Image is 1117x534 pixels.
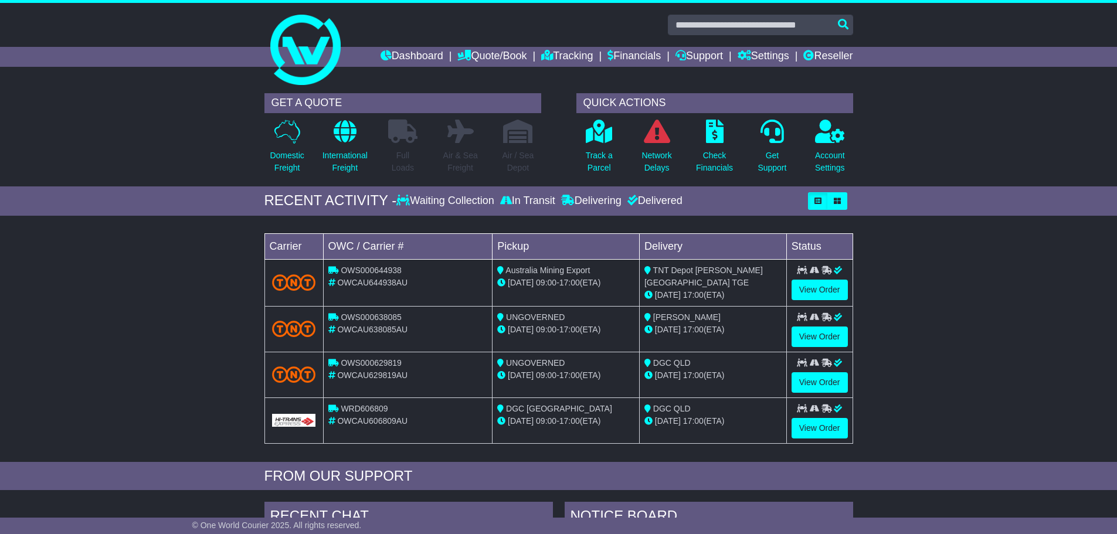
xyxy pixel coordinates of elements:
[508,416,534,426] span: [DATE]
[270,149,304,174] p: Domestic Freight
[792,372,848,393] a: View Order
[814,119,846,181] a: AccountSettings
[396,195,497,208] div: Waiting Collection
[644,289,782,301] div: (ETA)
[607,47,661,67] a: Financials
[683,325,704,334] span: 17:00
[506,358,565,368] span: UNGOVERNED
[337,278,408,287] span: OWCAU644938AU
[497,369,634,382] div: - (ETA)
[341,358,402,368] span: OWS000629819
[641,149,671,174] p: Network Delays
[683,370,704,380] span: 17:00
[558,195,624,208] div: Delivering
[586,149,613,174] p: Track a Parcel
[644,369,782,382] div: (ETA)
[815,149,845,174] p: Account Settings
[503,149,534,174] p: Air / Sea Depot
[443,149,478,174] p: Air & Sea Freight
[683,290,704,300] span: 17:00
[264,192,397,209] div: RECENT ACTIVITY -
[803,47,853,67] a: Reseller
[506,404,612,413] span: DGC [GEOGRAPHIC_DATA]
[497,415,634,427] div: - (ETA)
[505,266,590,275] span: Australia Mining Export
[559,325,580,334] span: 17:00
[497,277,634,289] div: - (ETA)
[337,370,408,380] span: OWCAU629819AU
[536,370,556,380] span: 09:00
[644,415,782,427] div: (ETA)
[758,149,786,174] p: Get Support
[192,521,362,530] span: © One World Courier 2025. All rights reserved.
[381,47,443,67] a: Dashboard
[792,326,848,347] a: View Order
[653,404,691,413] span: DGC QLD
[653,312,721,322] span: [PERSON_NAME]
[322,149,368,174] p: International Freight
[508,325,534,334] span: [DATE]
[506,312,565,322] span: UNGOVERNED
[323,233,493,259] td: OWC / Carrier #
[696,149,733,174] p: Check Financials
[497,195,558,208] div: In Transit
[272,414,316,427] img: GetCarrierServiceLogo
[738,47,789,67] a: Settings
[497,324,634,336] div: - (ETA)
[341,312,402,322] span: OWS000638085
[559,370,580,380] span: 17:00
[639,233,786,259] td: Delivery
[264,233,323,259] td: Carrier
[322,119,368,181] a: InternationalFreight
[675,47,723,67] a: Support
[493,233,640,259] td: Pickup
[536,325,556,334] span: 09:00
[786,233,853,259] td: Status
[565,502,853,533] div: NOTICE BOARD
[536,416,556,426] span: 09:00
[653,358,691,368] span: DGC QLD
[508,278,534,287] span: [DATE]
[576,93,853,113] div: QUICK ACTIONS
[269,119,304,181] a: DomesticFreight
[624,195,683,208] div: Delivered
[388,149,417,174] p: Full Loads
[559,278,580,287] span: 17:00
[695,119,734,181] a: CheckFinancials
[541,47,593,67] a: Tracking
[757,119,787,181] a: GetSupport
[683,416,704,426] span: 17:00
[792,418,848,438] a: View Order
[536,278,556,287] span: 09:00
[264,502,553,533] div: RECENT CHAT
[655,325,681,334] span: [DATE]
[272,274,316,290] img: TNT_Domestic.png
[337,416,408,426] span: OWCAU606809AU
[585,119,613,181] a: Track aParcel
[655,370,681,380] span: [DATE]
[272,321,316,336] img: TNT_Domestic.png
[341,266,402,275] span: OWS000644938
[655,290,681,300] span: [DATE]
[508,370,534,380] span: [DATE]
[792,280,848,300] a: View Order
[272,366,316,382] img: TNT_Domestic.png
[641,119,672,181] a: NetworkDelays
[341,404,388,413] span: WRD606809
[655,416,681,426] span: [DATE]
[337,325,408,334] span: OWCAU638085AU
[457,47,527,67] a: Quote/Book
[559,416,580,426] span: 17:00
[264,93,541,113] div: GET A QUOTE
[264,468,853,485] div: FROM OUR SUPPORT
[644,324,782,336] div: (ETA)
[644,266,763,287] span: TNT Depot [PERSON_NAME][GEOGRAPHIC_DATA] TGE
